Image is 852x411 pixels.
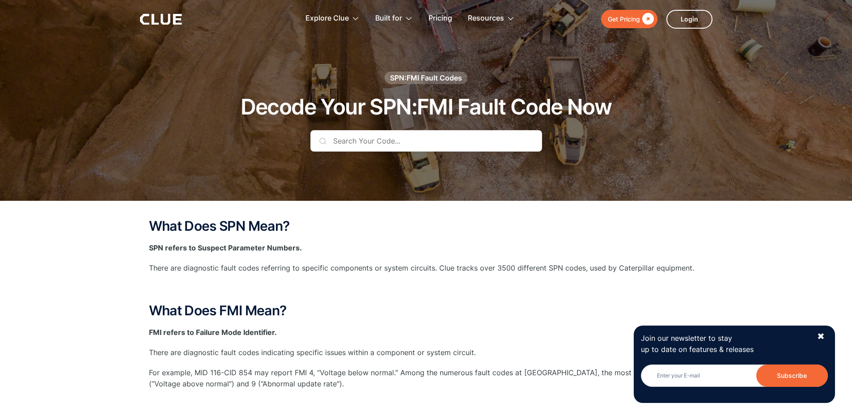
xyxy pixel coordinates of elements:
p: For example, MID 116-CID 854 may report FMI 4, “Voltage below normal.” Among the numerous fault c... [149,367,704,390]
form: Newsletter [641,364,828,396]
div:  [640,13,654,25]
div: SPN:FMI Fault Codes [390,73,462,83]
div: Resources [468,4,504,33]
p: ‍ [149,283,704,294]
div: Built for [375,4,413,33]
p: There are diagnostic fault codes indicating specific issues within a component or system circuit. [149,347,704,358]
input: Subscribe [756,364,828,387]
div: Explore Clue [305,4,360,33]
div: Explore Clue [305,4,349,33]
div: Built for [375,4,402,33]
h1: Decode Your SPN:FMI Fault Code Now [241,95,612,119]
div: Get Pricing [608,13,640,25]
a: Pricing [428,4,452,33]
p: ‍ [149,399,704,410]
h2: What Does FMI Mean? [149,303,704,318]
strong: SPN refers to Suspect Parameter Numbers. [149,243,302,252]
div: Resources [468,4,515,33]
p: There are diagnostic fault codes referring to specific components or system circuits. Clue tracks... [149,263,704,274]
div: ✖ [817,331,825,342]
input: Search Your Code... [310,130,542,152]
h2: What Does SPN Mean? [149,219,704,233]
strong: FMI refers to Failure Mode Identifier. [149,328,277,337]
a: Get Pricing [601,10,657,28]
a: Login [666,10,712,29]
p: Join our newsletter to stay up to date on features & releases [641,333,809,355]
input: Enter your E-mail [641,364,828,387]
